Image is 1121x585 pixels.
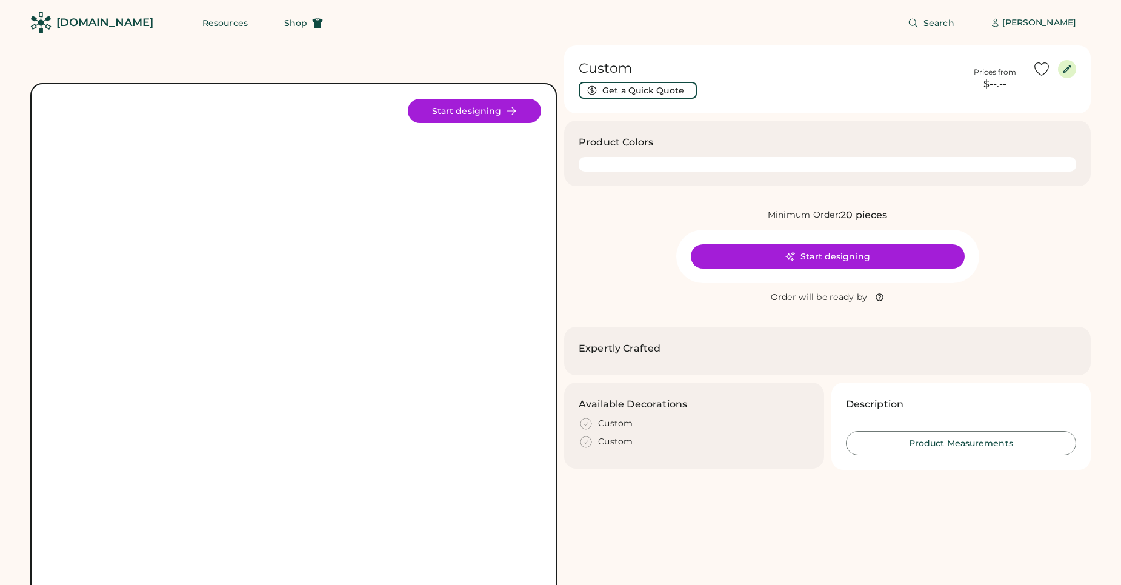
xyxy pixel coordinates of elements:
[974,67,1016,77] div: Prices from
[579,60,957,77] h1: Custom
[846,431,1077,455] button: Product Measurements
[840,208,887,222] div: 20 pieces
[1002,17,1076,29] div: [PERSON_NAME]
[965,77,1025,92] div: $--.--
[893,11,969,35] button: Search
[408,99,541,123] button: Start designing
[579,135,653,150] h3: Product Colors
[691,244,965,269] button: Start designing
[579,341,660,356] h2: Expertly Crafted
[579,82,697,99] button: Get a Quick Quote
[598,418,633,430] div: Custom
[188,11,262,35] button: Resources
[579,397,687,412] h3: Available Decorations
[56,15,153,30] div: [DOMAIN_NAME]
[768,209,841,221] div: Minimum Order:
[598,436,633,448] div: Custom
[846,397,904,412] h3: Description
[923,19,954,27] span: Search
[270,11,338,35] button: Shop
[771,292,868,304] div: Order will be ready by
[30,12,52,33] img: Rendered Logo - Screens
[284,19,307,27] span: Shop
